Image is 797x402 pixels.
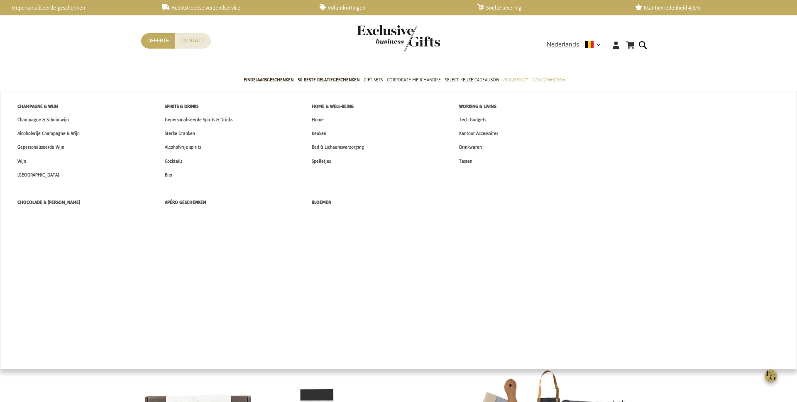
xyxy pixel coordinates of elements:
img: Exclusive Business gifts logo [357,25,440,52]
span: Keuken [312,129,326,138]
span: Gepersonaliseerde Wijn [17,143,64,152]
span: Spirits & Drinks [165,102,198,111]
span: Spelletjes [312,157,331,166]
span: Apéro Geschenken [165,198,206,207]
a: store logo [357,25,398,52]
span: Nederlands [547,40,579,49]
span: Bloemen [312,198,331,207]
span: Gepersonaliseerde Spirits & Drinks [165,115,232,124]
span: Kantoor Accessoires [459,129,498,138]
span: Corporate Merchandise [387,76,441,84]
span: Home [312,115,324,124]
span: Chocolade & [PERSON_NAME] [17,198,80,207]
span: Wijn [17,157,26,166]
span: Gift Sets [364,76,383,84]
span: Bier [165,171,173,179]
span: Working & Living [459,102,496,111]
a: Rechtstreekse verzendservice [162,4,306,11]
span: Select Keuze Cadeaubon [445,76,499,84]
a: Contact [175,33,211,49]
a: Gepersonaliseerde geschenken [4,4,149,11]
span: Tassen [459,157,472,166]
a: Klanttevredenheid 4,6/5 [635,4,780,11]
a: Snelle levering [477,4,622,11]
span: Home & Well-being [312,102,354,111]
span: [GEOGRAPHIC_DATA] [17,171,59,179]
span: Champagne & Schuimwijn [17,115,69,124]
span: Bad & Lichaamsverzorging [312,143,364,152]
span: Alcoholvrije spirits [165,143,201,152]
div: Nederlands [547,40,606,49]
span: Gelegenheden [532,76,565,84]
span: 50 beste relatiegeschenken [298,76,359,84]
a: Volumkortingen [320,4,464,11]
span: Tech Gadgets [459,115,486,124]
span: Alcoholvrije Champagne & Wijn [17,129,80,138]
a: Offerte [141,33,175,49]
span: Drinkwaren [459,143,482,152]
span: Per Budget [503,76,528,84]
span: Champagne & Wijn [17,102,58,111]
span: Cocktails [165,157,182,166]
span: Eindejaarsgeschenken [244,76,293,84]
span: Sterke Dranken [165,129,195,138]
